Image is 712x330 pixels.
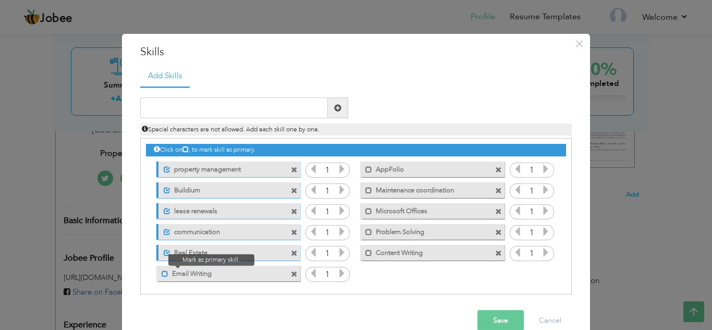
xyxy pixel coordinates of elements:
[140,65,190,88] a: Add Skills
[146,144,566,156] div: Click on , to mark skill as primary.
[372,224,477,237] label: Problem Solving
[168,254,254,265] span: Mark as primary skill.
[170,161,274,174] label: property management
[140,44,572,59] h3: Skills
[571,35,587,52] button: Close
[575,34,584,53] span: ×
[372,182,477,195] label: Maintenance coordination
[168,265,274,278] label: Email Writing
[170,224,274,237] label: communication
[170,203,274,216] label: lease renewals
[142,125,320,133] span: Special characters are not allowed. Add each skill one by one.
[170,245,274,258] label: Real Estate
[372,161,477,174] label: AppFolio
[372,245,477,258] label: Content Writing
[170,182,274,195] label: Buildium
[372,203,477,216] label: Microsoft Offices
